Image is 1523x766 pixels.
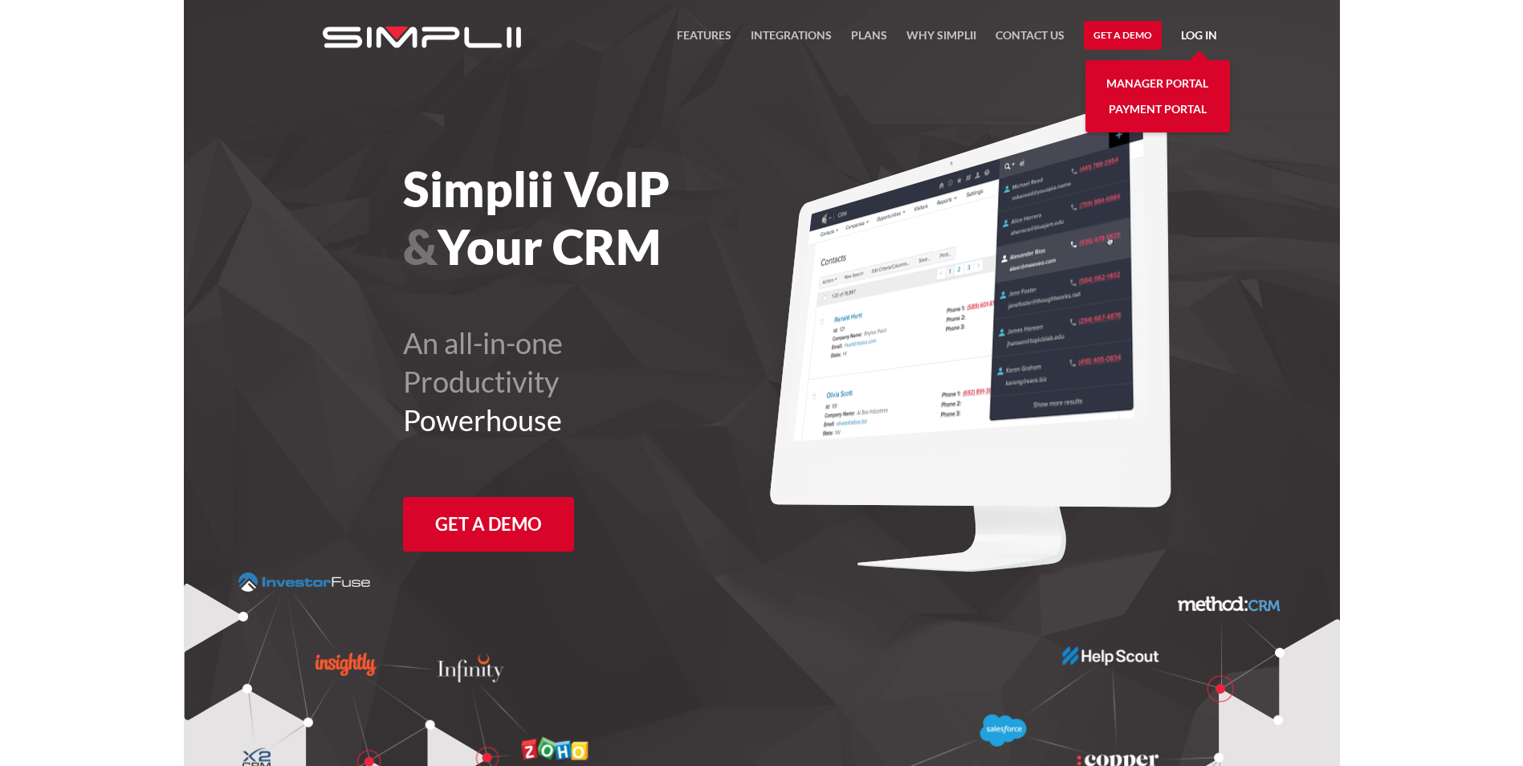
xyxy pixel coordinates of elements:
[403,402,562,438] span: Powerhouse
[403,218,438,275] span: &
[403,324,850,439] h2: An all-in-one Productivity
[677,26,731,55] a: FEATURES
[1106,71,1208,96] a: Manager Portal
[403,160,850,275] h1: Simplii VoIP Your CRM
[403,497,574,552] a: Get a Demo
[996,26,1065,55] a: Contact US
[851,26,887,55] a: Plans
[906,26,976,55] a: Why Simplii
[1109,96,1207,122] a: Payment Portal
[751,26,832,55] a: Integrations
